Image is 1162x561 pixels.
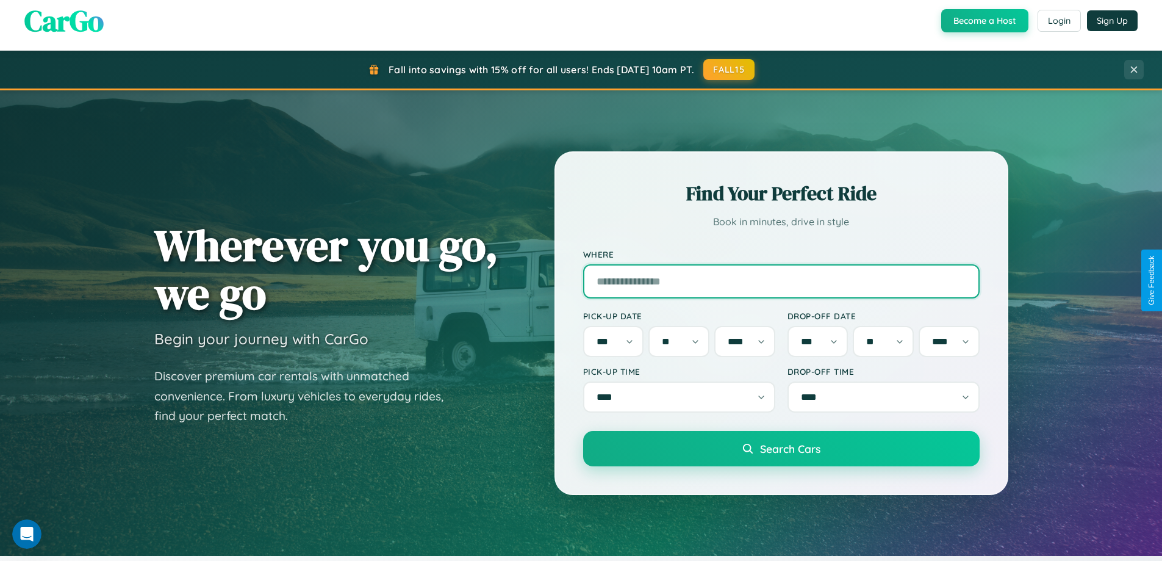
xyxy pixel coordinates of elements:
button: Sign Up [1087,10,1138,31]
span: CarGo [24,1,104,41]
h1: Wherever you go, we go [154,221,498,317]
button: Search Cars [583,431,980,466]
iframe: Intercom live chat [12,519,41,549]
label: Drop-off Date [787,311,980,321]
h3: Begin your journey with CarGo [154,330,368,348]
span: Fall into savings with 15% off for all users! Ends [DATE] 10am PT. [389,63,694,76]
h2: Find Your Perfect Ride [583,180,980,207]
button: Login [1038,10,1081,32]
p: Discover premium car rentals with unmatched convenience. From luxury vehicles to everyday rides, ... [154,366,459,426]
label: Drop-off Time [787,366,980,377]
label: Where [583,249,980,259]
div: Give Feedback [1147,256,1156,305]
label: Pick-up Date [583,311,775,321]
p: Book in minutes, drive in style [583,213,980,231]
label: Pick-up Time [583,366,775,377]
button: FALL15 [703,59,755,80]
button: Become a Host [941,9,1028,32]
span: Search Cars [760,442,820,455]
